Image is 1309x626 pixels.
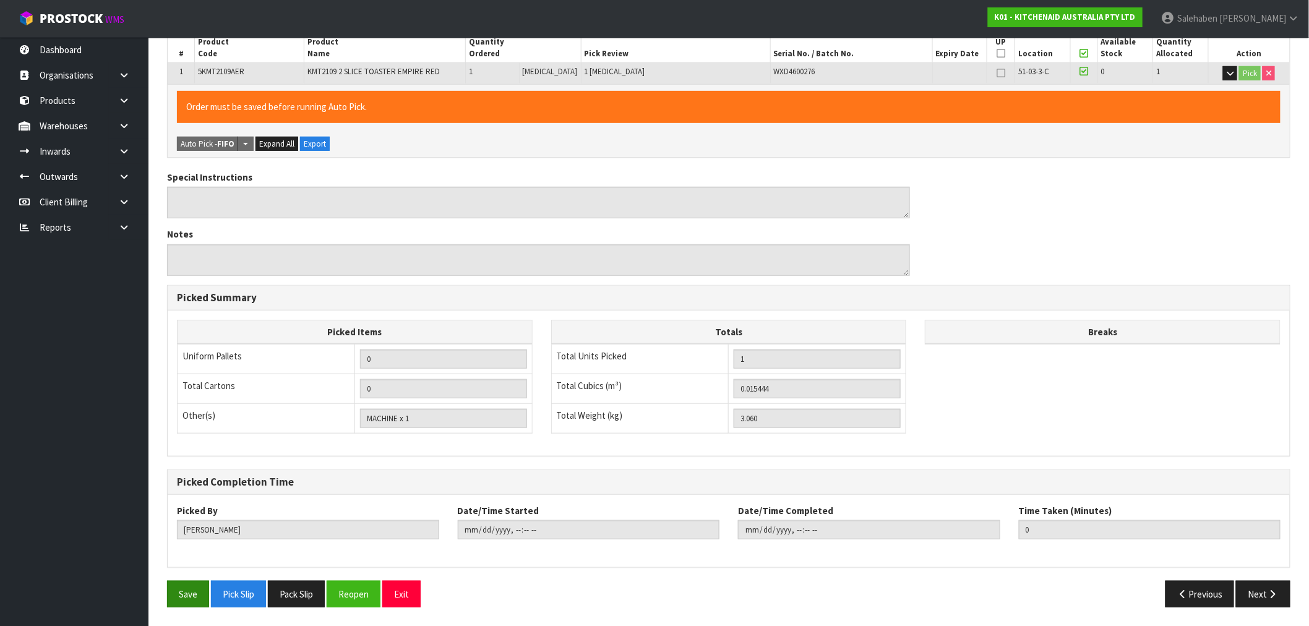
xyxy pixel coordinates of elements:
h3: Picked Completion Time [177,476,1281,488]
th: Product Name [304,33,465,62]
span: [MEDICAL_DATA] [523,66,578,77]
span: KMT2109 2 SLICE TOASTER EMPIRE RED [307,66,440,77]
div: Order must be saved before running Auto Pick. [177,91,1281,122]
th: Quantity Allocated [1153,33,1209,62]
label: Time Taken (Minutes) [1019,504,1112,517]
span: 5KMT2109AER [198,66,244,77]
th: Expiry Date [932,33,987,62]
th: UP [987,33,1015,62]
span: 1 [1156,66,1160,77]
th: Pick Review [581,33,770,62]
label: Date/Time Completed [738,504,833,517]
span: [PERSON_NAME] [1219,12,1286,24]
span: 1 [MEDICAL_DATA] [585,66,645,77]
label: Picked By [177,504,218,517]
input: Time Taken [1019,520,1281,539]
button: Export [300,137,330,152]
a: K01 - KITCHENAID AUSTRALIA PTY LTD [988,7,1143,27]
input: Picked By [177,520,439,539]
th: Serial No. / Batch No. [770,33,932,62]
button: Pick [1239,66,1261,81]
th: Location [1015,33,1070,62]
button: Expand All [255,137,298,152]
button: Auto Pick -FIFO [177,137,238,152]
td: Other(s) [178,403,355,433]
th: Picked Items [178,320,533,344]
input: OUTERS TOTAL = CTN [360,379,527,398]
span: Salehaben [1177,12,1217,24]
span: 51-03-3-C [1018,66,1049,77]
span: 1 [469,66,473,77]
button: Save [167,581,209,607]
span: 0 [1101,66,1105,77]
td: Total Cubics (m³) [551,374,729,403]
strong: K01 - KITCHENAID AUSTRALIA PTY LTD [995,12,1136,22]
button: Reopen [327,581,380,607]
td: Total Weight (kg) [551,403,729,433]
label: Notes [167,228,193,241]
h3: Picked Summary [177,292,1281,304]
span: WXD4600276 [774,66,815,77]
label: Special Instructions [167,171,252,184]
span: Expand All [259,139,294,149]
span: 1 [179,66,183,77]
strong: FIFO [217,139,234,149]
th: Quantity Ordered [465,33,581,62]
button: Next [1236,581,1290,607]
label: Date/Time Started [458,504,539,517]
button: Pack Slip [268,581,325,607]
small: WMS [105,14,124,25]
td: Total Cartons [178,374,355,403]
button: Pick Slip [211,581,266,607]
th: Action [1208,33,1290,62]
span: ProStock [40,11,103,27]
input: UNIFORM P LINES [360,349,527,369]
th: Product Code [195,33,304,62]
button: Exit [382,581,421,607]
img: cube-alt.png [19,11,34,26]
td: Total Units Picked [551,344,729,374]
button: Previous [1165,581,1235,607]
td: Uniform Pallets [178,344,355,374]
th: Available Stock [1097,33,1152,62]
th: Totals [551,320,906,344]
th: # [168,33,195,62]
th: Breaks [925,320,1281,344]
